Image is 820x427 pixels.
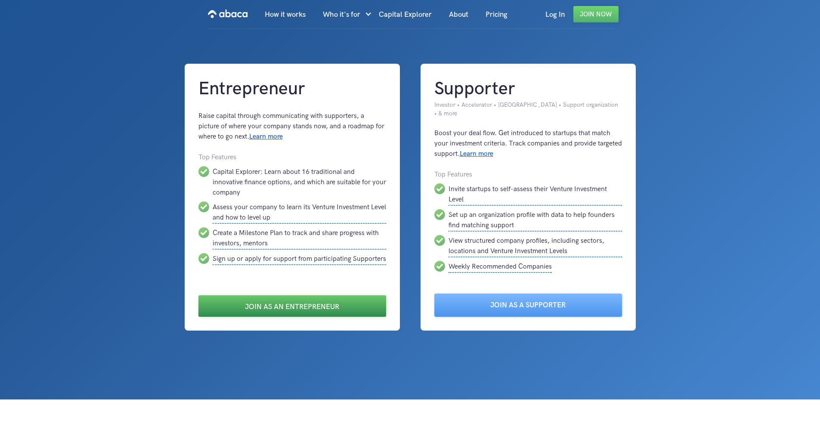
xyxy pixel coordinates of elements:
[198,111,386,142] div: Raise capital through communicating with supporters, a picture of where your company stands now, ...
[213,253,386,265] div: Sign up or apply for support from participating Supporters
[449,183,622,206] div: Invite startups to self-assess their Venture Investment Level
[434,170,622,180] div: Top Features
[213,227,386,250] div: Create a Milestone Plan to track and share progress with investors, mentors
[449,235,622,257] div: View structured company profiles, including sectors, locations and Venture Investment Levels
[434,128,622,159] div: Boost your deal flow. Get introduced to startups that match your investment criteria. Track compa...
[213,201,386,224] div: Assess your company to learn its Venture Investment Level and how to level up
[434,77,622,101] h1: Supporter
[449,261,552,273] div: Weekly Recommended Companies
[213,166,386,198] div: Capital Explorer: Learn about 16 traditional and innovative finance options, and which are suitab...
[449,209,622,232] div: Set up an organization profile with data to help founders find matching support
[434,101,622,118] div: Investor • Accelerator • [GEOGRAPHIC_DATA] • Support organization • & more
[249,133,283,141] a: Learn more
[460,150,493,158] a: Learn more
[434,294,622,317] a: Join as a Supporter
[573,6,619,22] a: Join Now
[198,295,386,317] a: Join as an Entrepreneur
[198,77,386,101] h1: Entrepreneur
[208,7,248,21] img: Abaca logo
[198,152,386,163] div: Top Features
